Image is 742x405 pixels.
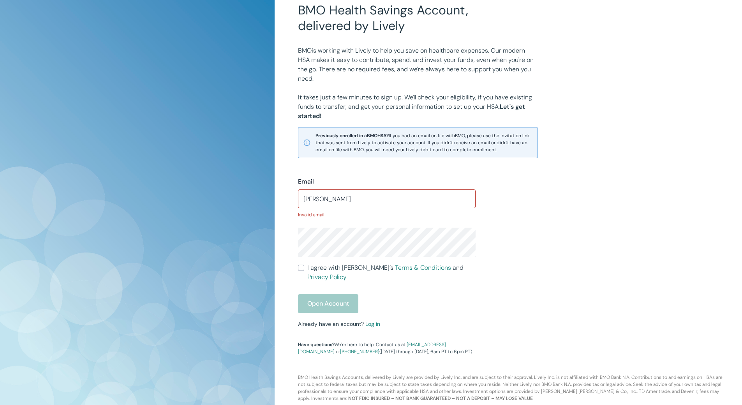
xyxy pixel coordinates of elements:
label: Email [298,177,314,186]
p: Invalid email [298,211,476,218]
small: Already have an account? [298,320,380,327]
a: [PHONE_NUMBER] [340,348,379,355]
strong: Have questions? [298,341,335,348]
span: I agree with [PERSON_NAME]’s and [307,263,476,282]
h2: BMO Health Savings Account, delivered by Lively [298,2,476,34]
a: Privacy Policy [307,273,347,281]
a: Terms & Conditions [395,264,451,272]
b: NOT FDIC INSURED – NOT BANK GUARANTEED – NOT A DEPOSIT – MAY LOSE VALUE [348,395,533,401]
a: Log in [365,320,380,327]
p: BMO is working with Lively to help you save on healthcare expenses. Our modern HSA makes it easy ... [298,46,538,83]
span: If you had an email on file with BMO , please use the invitation link that was sent from Lively t... [315,132,533,153]
p: It takes just a few minutes to sign up. We'll check your eligibility, if you have existing funds ... [298,93,538,121]
p: We're here to help! Contact us at or ([DATE] through [DATE], 6am PT to 6pm PT). [298,341,476,355]
p: BMO Health Savings Accounts, delivered by Lively are provided by Lively Inc. and are subject to t... [293,355,723,402]
strong: Previously enrolled in a BMO HSA? [315,133,389,139]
